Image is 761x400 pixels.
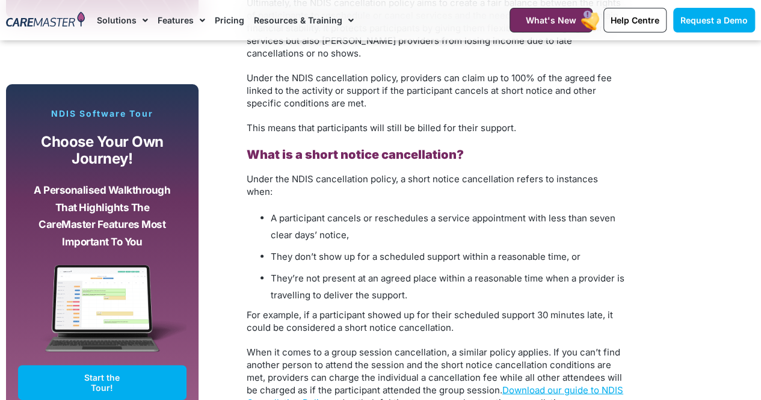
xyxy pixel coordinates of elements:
span: For example, if a participant showed up for their scheduled support 30 minutes late, it could be ... [247,309,613,333]
img: CareMaster Software Mockup on Screen [18,265,186,365]
b: What is a short notice cancellation? [247,147,464,161]
a: What's New [510,8,593,32]
span: This means that participants will still be billed for their support. [247,122,516,134]
span: Request a Demo [680,15,748,25]
p: NDIS Software Tour [18,108,186,119]
span: Under the NDIS cancellation policy, providers can claim up to 100% of the agreed fee linked to th... [247,72,612,109]
a: Start the Tour! [18,365,186,400]
p: A personalised walkthrough that highlights the CareMaster features most important to you [27,182,177,250]
span: They’re not present at an agreed place within a reasonable time when a provider is travelling to ... [271,272,624,300]
a: Help Centre [603,8,667,32]
span: What's New [526,15,576,25]
img: CareMaster Logo [6,11,85,29]
a: Request a Demo [673,8,755,32]
p: Choose your own journey! [27,134,177,168]
span: Start the Tour! [73,372,131,393]
span: A participant cancels or reschedules a service appointment with less than seven clear days’ notice, [271,212,615,240]
span: Help Centre [611,15,659,25]
span: They don’t show up for a scheduled support within a reasonable time, or [271,250,581,262]
span: Under the NDIS cancellation policy, a short notice cancellation refers to instances when: [247,173,598,197]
